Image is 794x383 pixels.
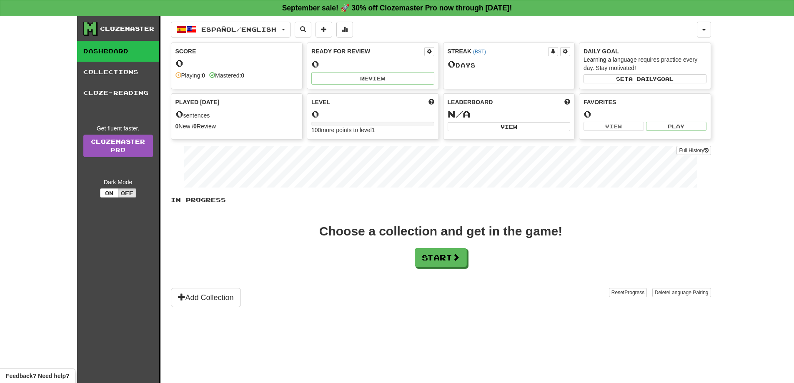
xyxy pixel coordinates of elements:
div: New / Review [175,122,298,130]
span: Level [311,98,330,106]
span: N/A [448,108,471,120]
button: View [584,122,644,131]
div: 0 [311,59,434,69]
span: 0 [175,108,183,120]
div: 100 more points to level 1 [311,126,434,134]
div: Learning a language requires practice every day. Stay motivated! [584,55,706,72]
div: 0 [311,109,434,119]
button: Add Collection [171,288,241,307]
span: Progress [624,290,644,295]
div: sentences [175,109,298,120]
strong: 0 [202,72,205,79]
p: In Progress [171,196,711,204]
button: Add sentence to collection [316,22,332,38]
button: ResetProgress [609,288,647,297]
div: Favorites [584,98,706,106]
div: Clozemaster [100,25,154,33]
span: Language Pairing [669,290,708,295]
a: Dashboard [77,41,159,62]
div: Dark Mode [83,178,153,186]
span: Score more points to level up [428,98,434,106]
strong: September sale! 🚀 30% off Clozemaster Pro now through [DATE]! [282,4,512,12]
button: View [448,122,571,131]
button: Start [415,248,467,267]
button: Play [646,122,706,131]
div: Day s [448,59,571,70]
span: This week in points, UTC [564,98,570,106]
button: DeleteLanguage Pairing [652,288,711,297]
a: Cloze-Reading [77,83,159,103]
button: Full History [676,146,711,155]
button: Review [311,72,434,85]
div: Streak [448,47,549,55]
div: 0 [584,109,706,119]
button: Seta dailygoal [584,74,706,83]
div: Mastered: [209,71,244,80]
span: a daily [629,76,657,82]
a: Collections [77,62,159,83]
button: Off [118,188,136,198]
span: Open feedback widget [6,372,69,380]
div: Score [175,47,298,55]
button: Search sentences [295,22,311,38]
div: Get fluent faster. [83,124,153,133]
div: Playing: [175,71,205,80]
strong: 0 [241,72,244,79]
button: Español/English [171,22,291,38]
strong: 0 [193,123,197,130]
span: Leaderboard [448,98,493,106]
div: Ready for Review [311,47,424,55]
a: ClozemasterPro [83,135,153,157]
div: 0 [175,58,298,68]
button: More stats [336,22,353,38]
span: 0 [448,58,456,70]
button: On [100,188,118,198]
span: Español / English [201,26,276,33]
strong: 0 [175,123,179,130]
span: Played [DATE] [175,98,220,106]
a: (BST) [473,49,486,55]
div: Daily Goal [584,47,706,55]
div: Choose a collection and get in the game! [319,225,562,238]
